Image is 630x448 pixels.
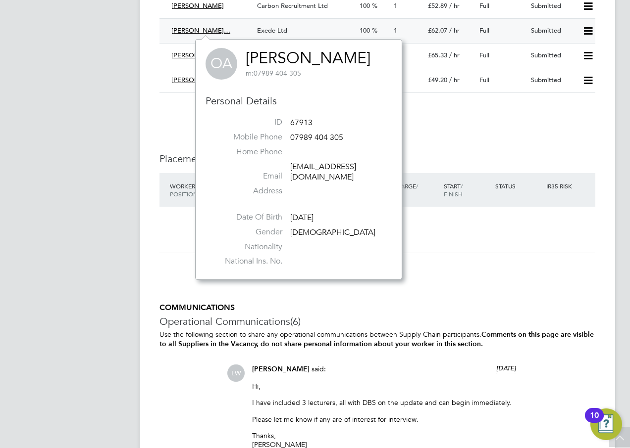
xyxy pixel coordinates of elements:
span: [PERSON_NAME] [252,365,310,373]
span: [PERSON_NAME]… [171,26,230,35]
span: [DEMOGRAPHIC_DATA] [290,227,375,237]
span: £65.33 [428,51,447,59]
p: I have included 3 lecturers, all with DBS on the update and can begin immediately. [252,398,516,407]
div: Charge [390,177,441,203]
span: £62.07 [428,26,447,35]
h5: COMMUNICATIONS [159,303,595,313]
span: [PERSON_NAME] [171,1,224,10]
a: [PERSON_NAME] [246,48,370,68]
span: [DATE] [496,364,516,372]
span: £52.89 [428,1,447,10]
span: [DATE] [290,213,314,223]
b: Comments on this page are visible to all Suppliers in the Vacancy, do not share personal informat... [159,330,594,348]
label: Mobile Phone [213,132,282,142]
span: (6) [290,315,301,328]
span: 67913 [290,118,313,128]
span: / hr [449,26,460,35]
span: Carbon Recruitment Ltd [257,1,328,10]
div: Submitted [527,72,578,89]
span: 100 [360,1,370,10]
span: 100 [360,26,370,35]
span: 1 [394,26,397,35]
div: Submitted [527,47,578,64]
span: 07989 404 305 [246,69,301,78]
div: Start [441,177,493,203]
span: 1 [394,1,397,10]
span: £49.20 [428,76,447,84]
h3: Placements [159,152,595,165]
label: National Ins. No. [213,256,282,267]
div: 10 [590,415,599,428]
div: Status [493,177,544,195]
span: [PERSON_NAME] [171,51,224,59]
label: Home Phone [213,147,282,157]
span: / Position [170,182,198,198]
span: Exede Ltd [257,26,287,35]
div: IR35 Risk [544,177,578,195]
span: / hr [449,76,460,84]
span: said: [312,364,326,373]
button: Open Resource Center, 10 new notifications [590,408,622,440]
span: m: [246,69,254,78]
div: Submitted [527,23,578,39]
span: Full [479,26,489,35]
label: ID [213,117,282,128]
a: [EMAIL_ADDRESS][DOMAIN_NAME] [290,162,356,182]
h3: Operational Communications [159,315,595,328]
label: Gender [213,227,282,237]
p: Use the following section to share any operational communications between Supply Chain participants. [159,330,595,349]
label: Date Of Birth [213,212,282,223]
span: / Finish [444,182,463,198]
span: [PERSON_NAME] [171,76,224,84]
label: Email [213,171,282,181]
span: Full [479,76,489,84]
p: Please let me know if any are of interest for interview. [252,415,516,424]
span: Full [479,1,489,10]
h3: Personal Details [206,94,392,107]
span: / hr [449,51,460,59]
span: LW [227,364,245,382]
label: Nationality [213,242,282,252]
div: No data found [169,224,585,235]
label: Address [213,186,282,196]
span: 07989 404 305 [290,133,343,142]
span: / hr [449,1,460,10]
div: Worker [167,177,236,203]
span: OA [206,48,237,80]
span: Full [479,51,489,59]
p: Hi, [252,382,516,391]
